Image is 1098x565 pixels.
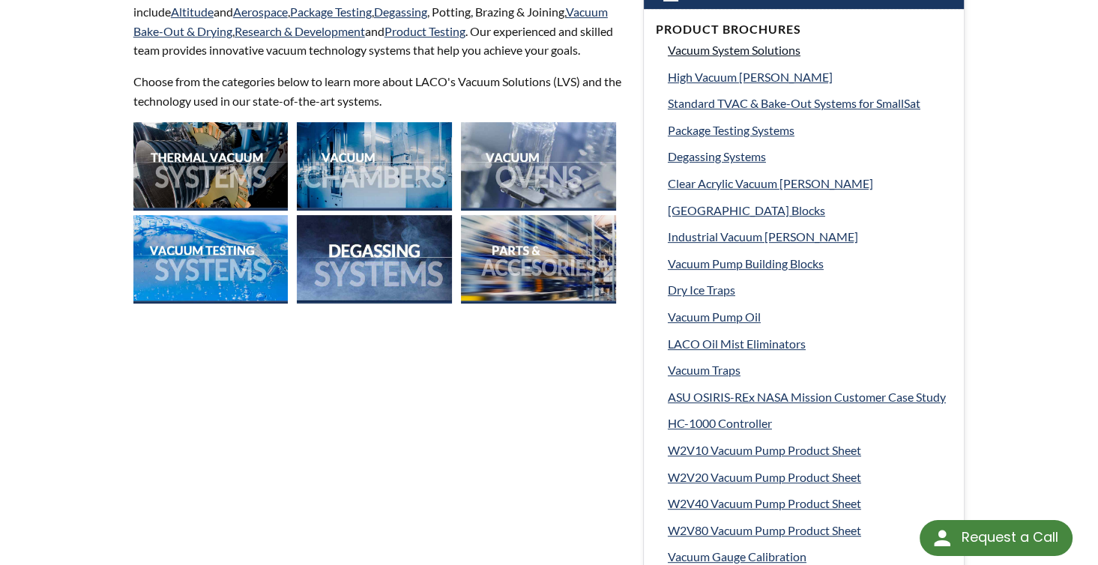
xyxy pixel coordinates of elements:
[668,390,946,404] span: ASU OSIRIS-REx NASA Mission Customer Case Study
[133,122,289,211] img: tvac-thumb.jpg
[461,122,616,211] img: 2021-Vacuum_Ovens.jpg
[668,441,952,460] a: W2V10 Vacuum Pump Product Sheet
[668,523,861,537] span: W2V80 Vacuum Pump Product Sheet
[668,280,952,300] a: Dry Ice Traps
[171,4,214,19] a: Altitude
[930,526,954,550] img: round button
[374,4,427,19] a: Degassing
[668,443,861,457] span: W2V10 Vacuum Pump Product Sheet
[668,363,740,377] span: Vacuum Traps
[668,468,952,487] a: W2V20 Vacuum Pump Product Sheet
[297,122,452,211] img: 2021-Vacuum_Chambers.jpg
[133,215,289,303] img: 2021-Vacuum_Testing.jpg
[668,521,952,540] a: W2V80 Vacuum Pump Product Sheet
[668,470,861,484] span: W2V20 Vacuum Pump Product Sheet
[668,309,761,324] span: Vacuum Pump Oil
[668,387,952,407] a: ASU OSIRIS-REx NASA Mission Customer Case Study
[668,254,952,274] a: Vacuum Pump Building Blocks
[133,72,625,110] p: Choose from the categories below to learn more about LACO's Vacuum Solutions (LVS) and the techno...
[297,215,452,303] img: 2021-Degas.jpg
[920,520,1073,556] div: Request a Call
[961,520,1058,555] div: Request a Call
[668,147,952,166] a: Degassing Systems
[668,201,952,220] a: [GEOGRAPHIC_DATA] Blocks
[668,96,920,110] span: Standard TVAC & Bake-Out Systems for SmallSat
[668,414,952,433] a: HC-1000 Controller
[235,24,365,38] a: Research & Development
[233,4,288,19] a: Aerospace
[668,256,824,271] span: Vacuum Pump Building Blocks
[668,121,952,140] a: Package Testing Systems
[461,215,616,303] img: 2021-Access.jpg
[668,70,833,84] span: High Vacuum [PERSON_NAME]
[133,4,608,38] a: Vacuum Bake-Out & Drying
[656,22,952,37] h4: Product Brochures
[668,307,952,327] a: Vacuum Pump Oil
[668,336,806,351] span: LACO Oil Mist Eliminators
[668,416,772,430] span: HC-1000 Controller
[668,494,952,513] a: W2V40 Vacuum Pump Product Sheet
[668,334,952,354] a: LACO Oil Mist Eliminators
[668,282,735,297] span: Dry Ice Traps
[668,149,766,163] span: Degassing Systems
[668,176,873,190] span: Clear Acrylic Vacuum [PERSON_NAME]
[668,123,794,137] span: Package Testing Systems
[668,43,800,57] span: Vacuum System Solutions
[668,174,952,193] a: Clear Acrylic Vacuum [PERSON_NAME]
[668,496,861,510] span: W2V40 Vacuum Pump Product Sheet
[384,24,465,38] a: Product Testing
[668,229,858,244] span: Industrial Vacuum [PERSON_NAME]
[668,94,952,113] a: Standard TVAC & Bake-Out Systems for SmallSat
[668,549,806,564] span: Vacuum Gauge Calibration
[668,203,825,217] span: [GEOGRAPHIC_DATA] Blocks
[290,4,372,19] a: Package Testing
[668,67,952,87] a: High Vacuum [PERSON_NAME]
[668,360,952,380] a: Vacuum Traps
[668,227,952,247] a: Industrial Vacuum [PERSON_NAME]
[668,40,952,60] a: Vacuum System Solutions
